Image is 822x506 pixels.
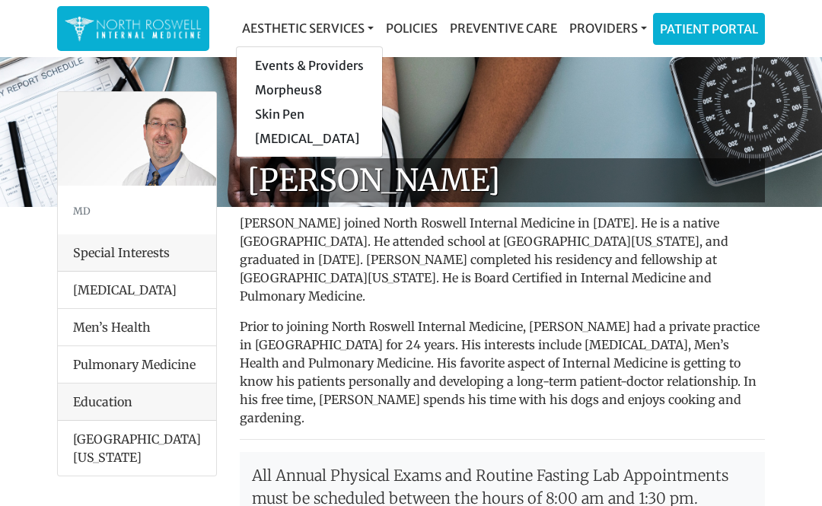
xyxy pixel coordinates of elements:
div: Education [58,383,216,421]
p: [PERSON_NAME] joined North Roswell Internal Medicine in [DATE]. He is a native [GEOGRAPHIC_DATA].... [240,214,765,305]
a: Skin Pen [237,102,382,126]
a: Patient Portal [654,14,764,44]
li: [MEDICAL_DATA] [58,272,216,309]
img: Dr. George Kanes [58,92,216,186]
small: MD [73,205,91,217]
li: [GEOGRAPHIC_DATA][US_STATE] [58,421,216,476]
img: North Roswell Internal Medicine [65,14,202,43]
li: Men’s Health [58,308,216,346]
a: Policies [380,13,444,43]
li: Pulmonary Medicine [58,345,216,383]
a: Morpheus8 [237,78,382,102]
a: Aesthetic Services [236,13,380,43]
div: Special Interests [58,234,216,272]
a: Preventive Care [444,13,563,43]
p: Prior to joining North Roswell Internal Medicine, [PERSON_NAME] had a private practice in [GEOGRA... [240,317,765,427]
a: Providers [563,13,653,43]
a: [MEDICAL_DATA] [237,126,382,151]
h1: [PERSON_NAME] [240,158,765,202]
a: Events & Providers [237,53,382,78]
